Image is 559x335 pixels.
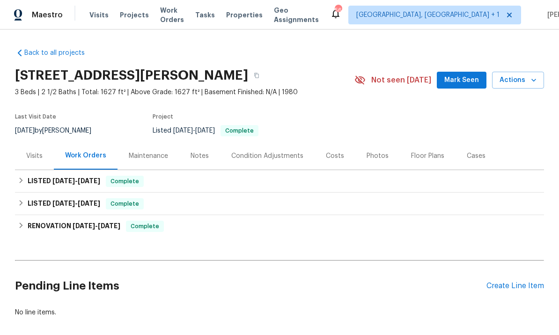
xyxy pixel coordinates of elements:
[52,178,100,184] span: -
[492,72,544,89] button: Actions
[65,151,106,160] div: Work Orders
[89,10,109,20] span: Visits
[15,215,544,238] div: RENOVATION [DATE]-[DATE]Complete
[226,10,263,20] span: Properties
[153,114,173,119] span: Project
[15,193,544,215] div: LISTED [DATE]-[DATE]Complete
[500,74,537,86] span: Actions
[32,10,63,20] span: Maestro
[248,67,265,84] button: Copy Address
[221,128,257,134] span: Complete
[78,200,100,207] span: [DATE]
[371,75,431,85] span: Not seen [DATE]
[73,223,120,229] span: -
[195,127,215,134] span: [DATE]
[107,199,143,208] span: Complete
[356,10,500,20] span: [GEOGRAPHIC_DATA], [GEOGRAPHIC_DATA] + 1
[486,282,544,290] div: Create Line Item
[195,12,215,18] span: Tasks
[98,223,120,229] span: [DATE]
[26,151,43,161] div: Visits
[437,72,486,89] button: Mark Seen
[15,114,56,119] span: Last Visit Date
[28,198,100,209] h6: LISTED
[160,6,184,24] span: Work Orders
[15,308,544,317] div: No line items.
[52,200,100,207] span: -
[444,74,479,86] span: Mark Seen
[231,151,303,161] div: Condition Adjustments
[15,48,105,58] a: Back to all projects
[274,6,319,24] span: Geo Assignments
[467,151,485,161] div: Cases
[15,127,35,134] span: [DATE]
[326,151,344,161] div: Costs
[15,264,486,308] h2: Pending Line Items
[15,170,544,193] div: LISTED [DATE]-[DATE]Complete
[52,200,75,207] span: [DATE]
[15,88,354,97] span: 3 Beds | 2 1/2 Baths | Total: 1627 ft² | Above Grade: 1627 ft² | Basement Finished: N/A | 1980
[173,127,193,134] span: [DATE]
[153,127,258,134] span: Listed
[15,125,103,136] div: by [PERSON_NAME]
[367,151,389,161] div: Photos
[28,176,100,187] h6: LISTED
[120,10,149,20] span: Projects
[107,177,143,186] span: Complete
[15,71,248,80] h2: [STREET_ADDRESS][PERSON_NAME]
[127,222,163,231] span: Complete
[73,223,95,229] span: [DATE]
[191,151,209,161] div: Notes
[173,127,215,134] span: -
[78,178,100,184] span: [DATE]
[28,221,120,232] h6: RENOVATION
[129,151,168,161] div: Maintenance
[52,178,75,184] span: [DATE]
[335,6,341,15] div: 56
[411,151,444,161] div: Floor Plans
